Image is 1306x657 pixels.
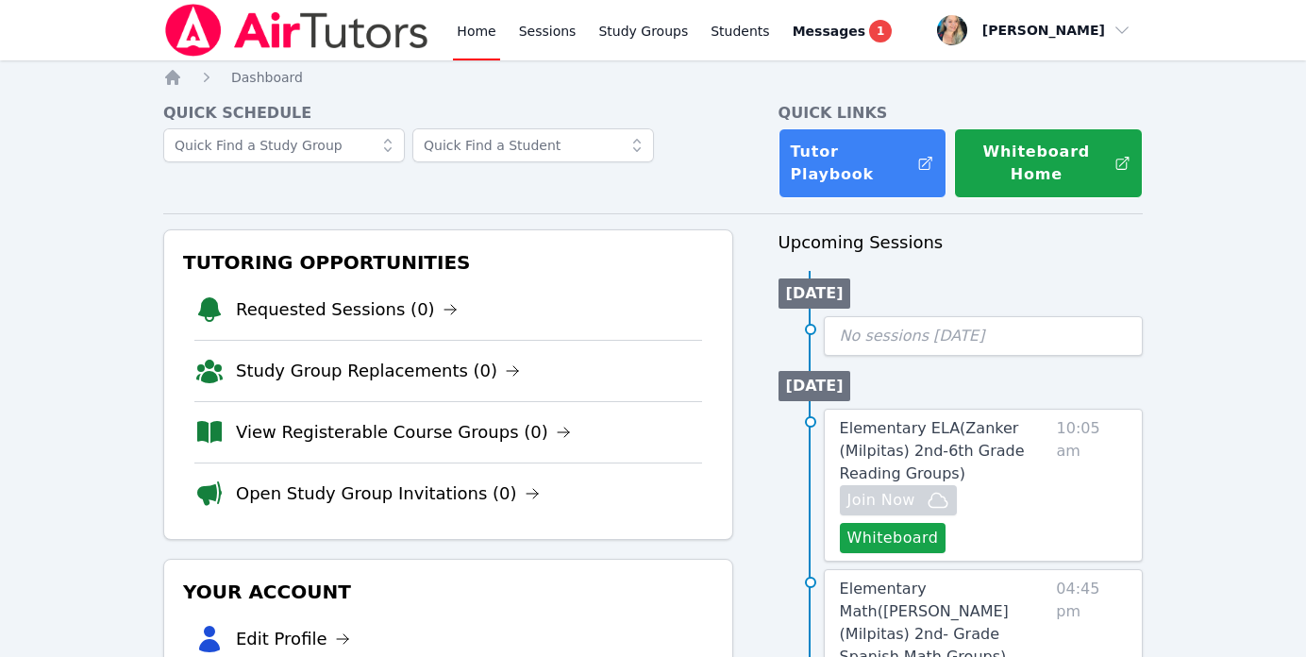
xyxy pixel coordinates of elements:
button: Whiteboard Home [954,128,1143,198]
button: Whiteboard [840,523,946,553]
h3: Your Account [179,575,717,609]
input: Quick Find a Student [412,128,654,162]
h4: Quick Links [779,102,1143,125]
h4: Quick Schedule [163,102,733,125]
span: Elementary ELA ( Zanker (Milpitas) 2nd-6th Grade Reading Groups ) [840,419,1025,482]
span: 1 [869,20,892,42]
li: [DATE] [779,371,851,401]
a: Tutor Playbook [779,128,946,198]
input: Quick Find a Study Group [163,128,405,162]
a: Edit Profile [236,626,350,652]
h3: Tutoring Opportunities [179,245,717,279]
a: Study Group Replacements (0) [236,358,520,384]
a: Requested Sessions (0) [236,296,458,323]
a: Elementary ELA(Zanker (Milpitas) 2nd-6th Grade Reading Groups) [840,417,1049,485]
span: 10:05 am [1057,417,1127,553]
a: Open Study Group Invitations (0) [236,480,540,507]
a: Dashboard [231,68,303,87]
span: No sessions [DATE] [840,327,985,345]
span: Dashboard [231,70,303,85]
a: View Registerable Course Groups (0) [236,419,571,446]
button: Join Now [840,485,957,515]
nav: Breadcrumb [163,68,1143,87]
img: Air Tutors [163,4,430,57]
li: [DATE] [779,278,851,309]
span: Join Now [847,489,915,512]
span: Messages [793,22,865,41]
h3: Upcoming Sessions [779,229,1143,256]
